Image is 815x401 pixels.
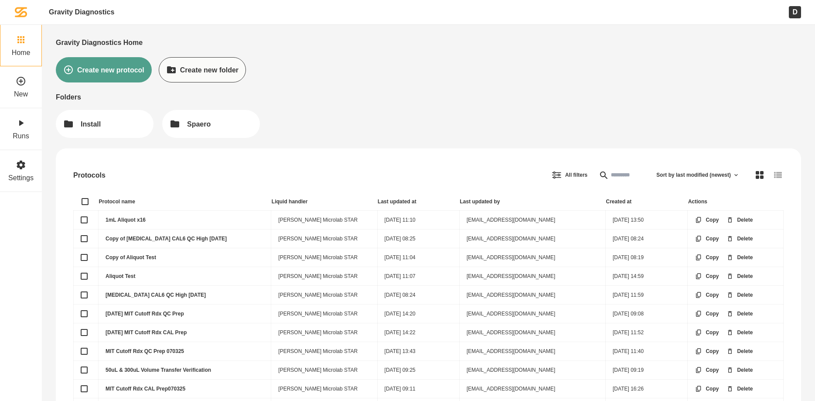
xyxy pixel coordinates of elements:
td: [PERSON_NAME] Microlab STAR [271,230,377,248]
a: MIT Cutoff Rdx CAL Prep070325 [106,386,185,392]
td: [EMAIL_ADDRESS][DOMAIN_NAME] [459,230,605,248]
a: Gravity Diagnostics [49,8,114,16]
td: [DATE] 08:24 [377,286,459,305]
td: [DATE] 09:25 [377,361,459,380]
td: [EMAIL_ADDRESS][DOMAIN_NAME] [459,342,605,361]
button: MIT Cutoff Rdx QC Prep 070325 [81,348,88,355]
a: [DATE] MIT Cutoff Rdx CAL Prep [106,329,187,336]
button: Delete [719,228,760,250]
th: Protocol name [99,193,271,211]
button: Copy of Aliquot Test [81,254,88,261]
th: Liquid handler [271,193,377,211]
div: Install [81,120,101,128]
a: [DATE] MIT Cutoff Rdx QC Prep [106,311,184,317]
td: [EMAIL_ADDRESS][DOMAIN_NAME] [459,380,605,398]
a: Aliquot Test [106,273,135,279]
td: [DATE] 11:10 [377,211,459,230]
label: Runs [13,132,29,140]
span: Sort by last modified (newest) [656,172,731,178]
div: Folders [56,93,801,101]
button: Copy [688,284,726,306]
a: MIT Cutoff Rdx QC Prep 070325 [106,348,184,354]
tr: Aliquot Test [74,267,784,286]
button: Delete [719,340,760,362]
td: [PERSON_NAME] Microlab STAR [271,286,377,305]
div: D [789,6,801,18]
button: MIT Cutoff Rdx CAL Prep070325 [81,385,88,392]
tr: [DATE] MIT Cutoff Rdx QC Prep [74,305,784,323]
button: Spaero [162,110,260,138]
td: [PERSON_NAME] Microlab STAR [271,305,377,323]
td: [DATE] 11:59 [606,286,688,305]
td: [PERSON_NAME] Microlab STAR [271,342,377,361]
td: [DATE] 13:43 [377,342,459,361]
td: [EMAIL_ADDRESS][DOMAIN_NAME] [459,248,605,267]
button: Copy [688,265,726,287]
button: Copy [688,340,726,362]
button: Filter protocol [544,162,595,188]
td: [DATE] 14:22 [377,323,459,342]
tr: [MEDICAL_DATA] CAL6 QC High [DATE] [74,286,784,305]
td: [PERSON_NAME] Microlab STAR [271,361,377,380]
button: Delete [719,303,760,325]
th: Created at [606,193,688,211]
button: Copy [688,378,726,400]
td: [DATE] 09:11 [377,380,459,398]
button: Delete [719,265,760,287]
button: Copy of [MEDICAL_DATA] CAL6 QC High [DATE] [81,235,88,242]
td: [EMAIL_ADDRESS][DOMAIN_NAME] [459,305,605,323]
button: 1mL Aliquot x16 [81,216,88,223]
button: Install [56,110,153,138]
tr: Copy of [MEDICAL_DATA] CAL6 QC High [DATE] [74,230,784,248]
button: Create new folder [159,57,246,82]
td: [PERSON_NAME] Microlab STAR [271,323,377,342]
button: Create new protocol [56,57,152,82]
button: Aliquot Test [81,273,88,280]
button: Copy [688,209,726,231]
td: [DATE] 09:19 [606,361,688,380]
a: [MEDICAL_DATA] CAL6 QC High [DATE] [106,292,206,298]
td: [PERSON_NAME] Microlab STAR [271,380,377,398]
td: [DATE] 14:59 [606,267,688,286]
label: New [14,90,28,98]
a: Copy of Aliquot Test [106,254,156,260]
td: [PERSON_NAME] Microlab STAR [271,267,377,286]
td: [PERSON_NAME] Microlab STAR [271,211,377,230]
button: Copy [688,228,726,250]
td: [DATE] 11:40 [606,342,688,361]
button: [DATE] MIT Cutoff Rdx CAL Prep [81,329,88,336]
th: Last updated by [459,193,605,211]
button: 50uL & 300uL Volume Transfer Verification [81,367,88,374]
label: Home [12,48,31,57]
button: Delete [719,284,760,306]
tr: Copy of Aliquot Test [74,248,784,267]
td: [EMAIL_ADDRESS][DOMAIN_NAME] [459,286,605,305]
a: Gravity Diagnostics Home [56,38,143,47]
td: [EMAIL_ADDRESS][DOMAIN_NAME] [459,323,605,342]
a: Copy of [MEDICAL_DATA] CAL6 QC High [DATE] [106,236,227,242]
label: Settings [8,174,34,182]
td: [EMAIL_ADDRESS][DOMAIN_NAME] [459,211,605,230]
td: [PERSON_NAME] Microlab STAR [271,248,377,267]
td: [DATE] 13:50 [606,211,688,230]
button: Delete [719,247,760,268]
button: List view [765,162,791,188]
tr: 1mL Aliquot x16 [74,211,784,230]
button: [DATE] MIT Cutoff Rdx QC Prep [81,310,88,317]
td: [DATE] 11:04 [377,248,459,267]
td: [DATE] 08:19 [606,248,688,267]
button: Delete [719,378,760,400]
button: Delete [719,209,760,231]
button: Tile view [747,162,772,188]
button: Copy [688,303,726,325]
a: 50uL & 300uL Volume Transfer Verification [106,367,211,373]
tr: MIT Cutoff Rdx QC Prep 070325 [74,342,784,361]
tr: [DATE] MIT Cutoff Rdx CAL Prep [74,323,784,342]
th: Actions [688,193,784,211]
td: [EMAIL_ADDRESS][DOMAIN_NAME] [459,361,605,380]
